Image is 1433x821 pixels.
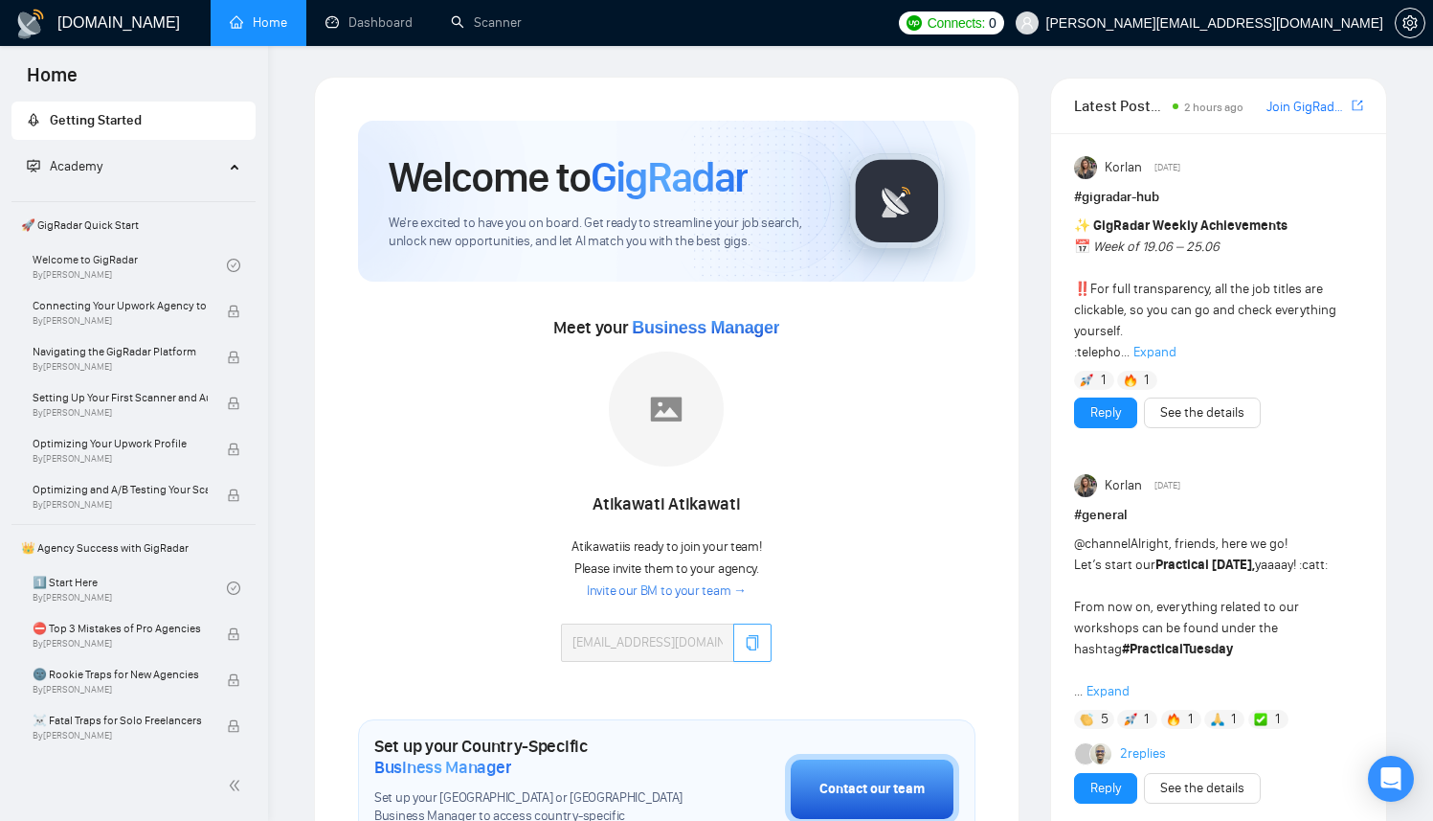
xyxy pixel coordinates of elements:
[1144,710,1149,729] span: 1
[1105,475,1142,496] span: Korlan
[928,12,985,34] span: Connects:
[33,407,208,419] span: By [PERSON_NAME]
[819,779,925,800] div: Contact our team
[1266,97,1348,118] a: Join GigRadar Slack Community
[1080,713,1093,726] img: 👏
[1254,713,1267,726] img: ✅
[33,361,208,373] span: By [PERSON_NAME]
[33,296,208,315] span: Connecting Your Upwork Agency to GigRadar
[1074,217,1336,360] span: For full transparency, all the job titles are clickable, so you can go and check everything yours...
[1188,710,1193,729] span: 1
[1395,15,1425,31] a: setting
[13,529,254,567] span: 👑 Agency Success with GigRadar
[374,736,689,778] h1: Set up your Country-Specific
[733,624,772,662] button: copy
[1275,710,1280,729] span: 1
[1074,474,1097,497] img: Korlan
[1120,744,1166,764] a: 2replies
[33,730,208,741] span: By [PERSON_NAME]
[1124,374,1137,387] img: 🔥
[1074,187,1363,208] h1: # gigradar-hub
[1231,710,1236,729] span: 1
[1074,281,1090,297] span: ‼️
[50,158,102,174] span: Academy
[571,538,761,555] span: Atikawati is ready to join your team!
[15,9,46,39] img: logo
[227,627,240,641] span: lock
[11,102,256,140] li: Getting Started
[561,489,772,521] div: Atikawati Atikawati
[389,151,748,203] h1: Welcome to
[1101,371,1106,390] span: 1
[1211,713,1224,726] img: 🙏
[1352,98,1363,113] span: export
[374,757,511,778] span: Business Manager
[228,776,247,795] span: double-left
[227,719,240,733] span: lock
[1396,15,1424,31] span: setting
[1074,773,1137,804] button: Reply
[1144,371,1149,390] span: 1
[1090,743,1111,764] img: Uzo Okafor
[227,259,240,272] span: check-circle
[1352,97,1363,115] a: export
[33,684,208,696] span: By [PERSON_NAME]
[1090,778,1121,799] a: Reply
[1154,477,1180,494] span: [DATE]
[50,112,142,128] span: Getting Started
[13,206,254,244] span: 🚀 GigRadar Quick Start
[33,315,208,327] span: By [PERSON_NAME]
[1074,536,1328,699] span: Alright, friends, here we go! Let’s start our yaaaay! :catt: From now on, everything related to o...
[1074,398,1137,428] button: Reply
[27,159,40,172] span: fund-projection-screen
[1144,398,1261,428] button: See the details
[33,388,208,407] span: Setting Up Your First Scanner and Auto-Bidder
[989,12,996,34] span: 0
[33,480,208,499] span: Optimizing and A/B Testing Your Scanner for Better Results
[849,153,945,249] img: gigradar-logo.png
[574,560,759,577] span: Please invite them to your agency.
[1074,217,1090,234] span: ✨
[1133,344,1176,360] span: Expand
[451,14,522,31] a: searchScanner
[632,318,779,337] span: Business Manager
[33,453,208,465] span: By [PERSON_NAME]
[1074,239,1090,255] span: 📅
[33,342,208,361] span: Navigating the GigRadar Platform
[227,351,240,364] span: lock
[33,244,227,286] a: Welcome to GigRadarBy[PERSON_NAME]
[1074,536,1131,552] span: @channel
[1086,683,1130,699] span: Expand
[1160,402,1244,423] a: See the details
[33,567,227,609] a: 1️⃣ Start HereBy[PERSON_NAME]
[33,499,208,511] span: By [PERSON_NAME]
[33,619,208,638] span: ⛔ Top 3 Mistakes of Pro Agencies
[1160,778,1244,799] a: See the details
[33,638,208,650] span: By [PERSON_NAME]
[1155,557,1255,573] strong: Practical [DATE],
[230,14,287,31] a: homeHome
[1184,101,1243,114] span: 2 hours ago
[1080,374,1093,387] img: 🚀
[1093,239,1220,255] em: Week of 19.06 – 25.06
[1144,773,1261,804] button: See the details
[389,215,818,251] span: We're excited to have you on board. Get ready to streamline your job search, unlock new opportuni...
[1074,156,1097,179] img: Korlan
[1122,641,1233,657] strong: #PracticalTuesday
[227,673,240,687] span: lock
[227,582,240,595] span: check-circle
[1368,756,1414,802] div: Open Intercom Messenger
[609,352,724,467] img: placeholder.png
[1105,157,1142,178] span: Korlan
[907,15,922,31] img: upwork-logo.png
[1074,94,1168,118] span: Latest Posts from the GigRadar Community
[1124,713,1137,726] img: 🚀
[227,489,240,502] span: lock
[591,151,748,203] span: GigRadar
[1090,402,1121,423] a: Reply
[1093,217,1287,234] strong: GigRadar Weekly Achievements
[1020,16,1034,30] span: user
[27,158,102,174] span: Academy
[33,711,208,730] span: ☠️ Fatal Traps for Solo Freelancers
[587,582,747,601] a: Invite our BM to your team →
